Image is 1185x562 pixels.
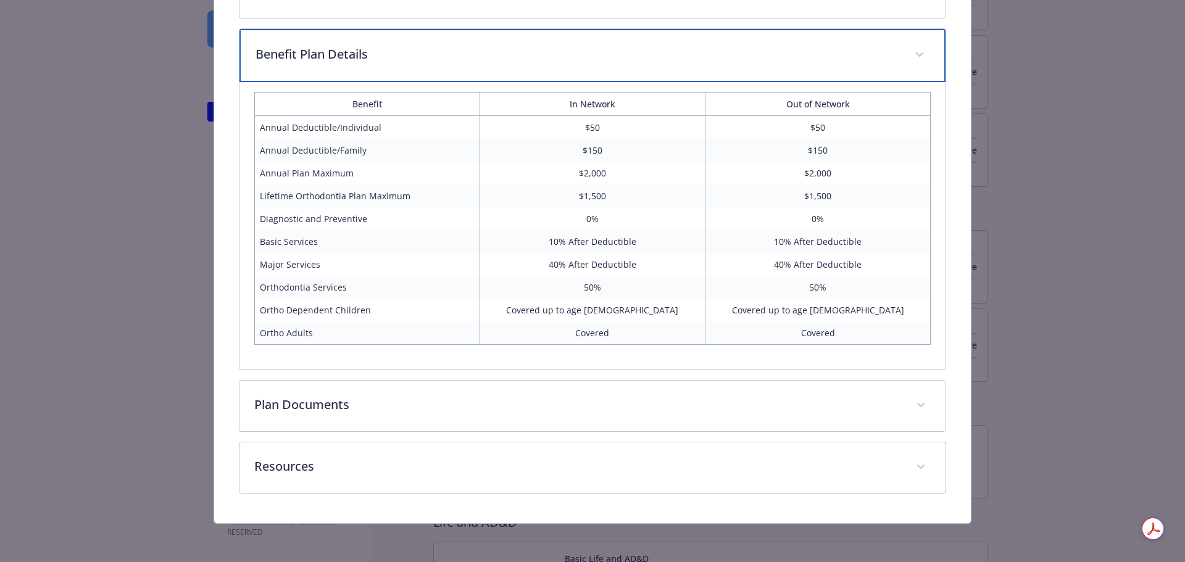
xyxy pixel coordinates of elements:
[254,457,902,476] p: Resources
[705,139,931,162] td: $150
[480,276,705,299] td: 50%
[705,162,931,184] td: $2,000
[480,162,705,184] td: $2,000
[705,230,931,253] td: 10% After Deductible
[239,442,946,493] div: Resources
[254,299,480,321] td: Ortho Dependent Children
[705,299,931,321] td: Covered up to age [DEMOGRAPHIC_DATA]
[239,381,946,431] div: Plan Documents
[239,82,946,370] div: Benefit Plan Details
[480,139,705,162] td: $150
[254,184,480,207] td: Lifetime Orthodontia Plan Maximum
[480,184,705,207] td: $1,500
[254,162,480,184] td: Annual Plan Maximum
[254,395,902,414] p: Plan Documents
[705,276,931,299] td: 50%
[254,276,480,299] td: Orthodontia Services
[254,230,480,253] td: Basic Services
[705,321,931,345] td: Covered
[256,45,900,64] p: Benefit Plan Details
[480,115,705,139] td: $50
[705,207,931,230] td: 0%
[705,115,931,139] td: $50
[480,207,705,230] td: 0%
[254,253,480,276] td: Major Services
[480,230,705,253] td: 10% After Deductible
[705,253,931,276] td: 40% After Deductible
[254,321,480,345] td: Ortho Adults
[254,139,480,162] td: Annual Deductible/Family
[480,299,705,321] td: Covered up to age [DEMOGRAPHIC_DATA]
[705,92,931,115] th: Out of Network
[480,321,705,345] td: Covered
[239,29,946,82] div: Benefit Plan Details
[480,253,705,276] td: 40% After Deductible
[254,115,480,139] td: Annual Deductible/Individual
[705,184,931,207] td: $1,500
[254,92,480,115] th: Benefit
[480,92,705,115] th: In Network
[254,207,480,230] td: Diagnostic and Preventive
